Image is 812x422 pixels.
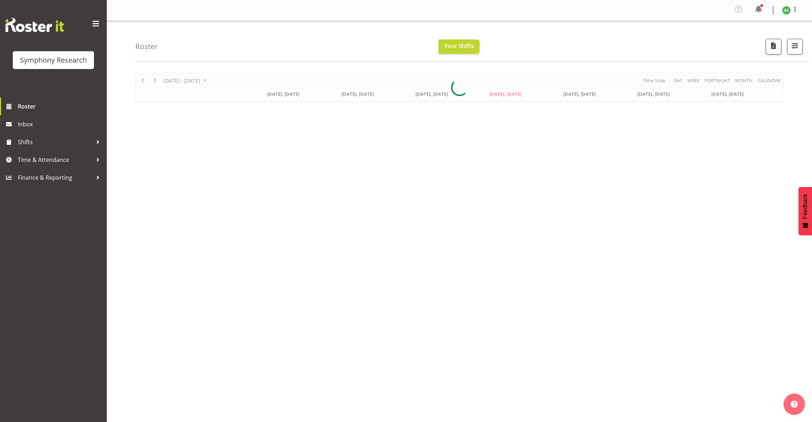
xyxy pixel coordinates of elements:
[791,401,798,408] img: help-xxl-2.png
[766,39,781,54] button: Download a PDF of the roster according to the set date range.
[5,18,64,32] img: Rosterit website logo
[18,119,103,130] span: Inbox
[18,154,93,165] span: Time & Attendance
[20,55,87,65] div: Symphony Research
[135,42,158,51] h4: Roster
[18,101,103,112] span: Roster
[444,42,474,50] span: Your Shifts
[18,137,93,147] span: Shifts
[18,172,93,183] span: Finance & Reporting
[787,39,803,54] button: Filter Shifts
[802,194,808,219] span: Feedback
[798,187,812,235] button: Feedback - Show survey
[782,6,791,15] img: ange-steiger11422.jpg
[439,39,480,54] button: Your Shifts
